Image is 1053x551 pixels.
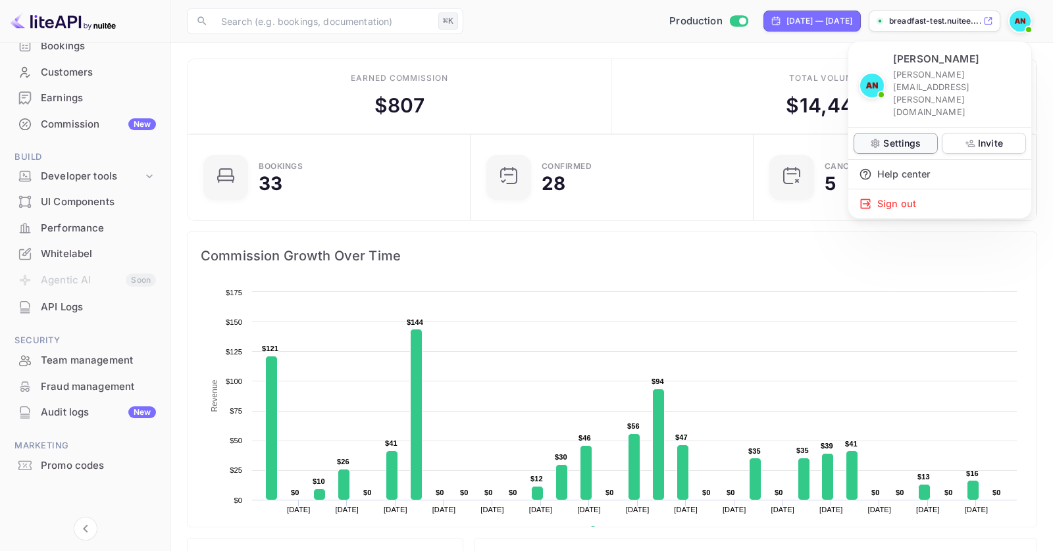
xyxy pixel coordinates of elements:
[883,136,921,150] p: Settings
[978,136,1003,150] p: Invite
[893,52,979,67] p: [PERSON_NAME]
[848,160,1031,189] div: Help center
[860,74,884,97] img: Abdelrahman Nasef
[893,68,1021,119] p: [PERSON_NAME][EMAIL_ADDRESS][PERSON_NAME][DOMAIN_NAME]
[848,189,1031,218] div: Sign out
